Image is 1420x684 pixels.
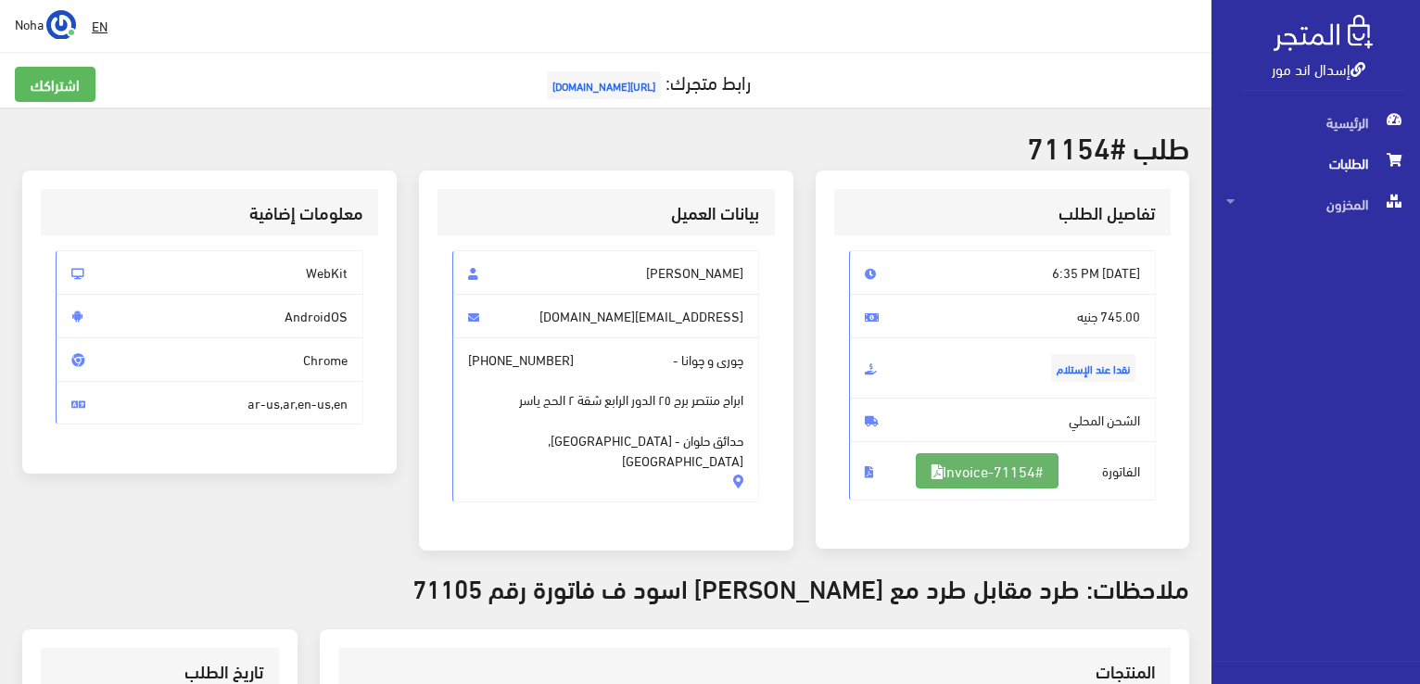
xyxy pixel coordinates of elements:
[15,12,44,35] span: Noha
[1211,184,1420,224] a: المخزون
[1051,354,1135,382] span: نقدا عند الإستلام
[1272,55,1365,82] a: إسدال اند مور
[22,557,93,627] iframe: Drift Widget Chat Controller
[452,204,760,222] h3: بيانات العميل
[452,250,760,295] span: [PERSON_NAME]
[849,294,1157,338] span: 745.00 جنيه
[547,71,661,99] span: [URL][DOMAIN_NAME]
[353,663,1156,680] h3: المنتجات
[849,250,1157,295] span: [DATE] 6:35 PM
[84,9,115,43] a: EN
[1211,143,1420,184] a: الطلبات
[1226,184,1405,224] span: المخزون
[56,250,363,295] span: WebKit
[1274,15,1373,51] img: .
[56,294,363,338] span: AndroidOS
[1226,143,1405,184] span: الطلبات
[452,294,760,338] span: [EMAIL_ADDRESS][DOMAIN_NAME]
[56,381,363,425] span: ar-us,ar,en-us,en
[849,204,1157,222] h3: تفاصيل الطلب
[56,337,363,382] span: Chrome
[1226,102,1405,143] span: الرئيسية
[15,67,95,102] a: اشتراكك
[22,130,1189,162] h2: طلب #71154
[1211,102,1420,143] a: الرئيسية
[849,398,1157,442] span: الشحن المحلي
[452,337,760,502] span: چورى و چوانا -
[468,349,574,370] span: [PHONE_NUMBER]
[22,573,1189,602] h3: ملاحظات: طرد مقابل طرد مع [PERSON_NAME] اسود ف فاتورة رقم 71105
[916,453,1059,488] a: #Invoice-71154
[92,14,108,37] u: EN
[56,663,264,680] h3: تاريخ الطلب
[56,204,363,222] h3: معلومات إضافية
[46,10,76,40] img: ...
[849,441,1157,500] span: الفاتورة
[468,370,744,471] span: ابراج منتصر برج ٢٥ الدور الرابع شقة ٢ الحج ياسر حدائق حلوان - [GEOGRAPHIC_DATA], [GEOGRAPHIC_DATA]
[15,9,76,39] a: ... Noha
[542,64,751,98] a: رابط متجرك:[URL][DOMAIN_NAME]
